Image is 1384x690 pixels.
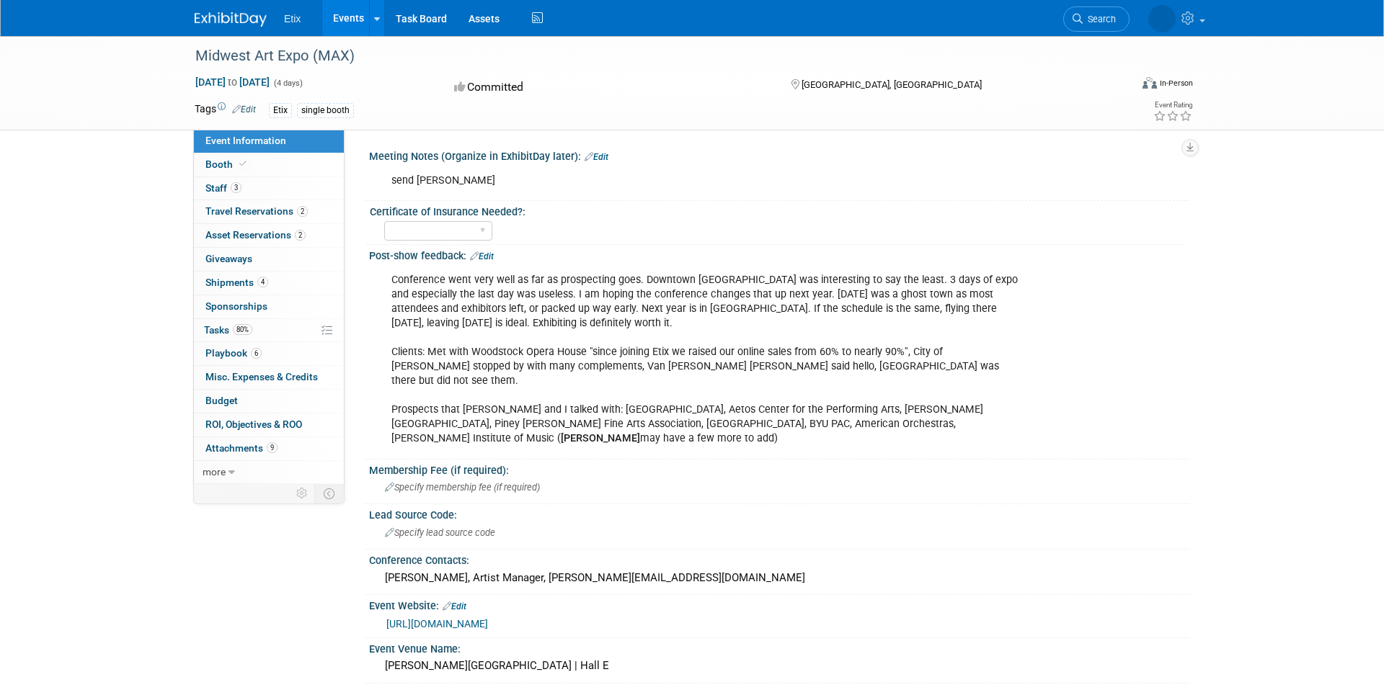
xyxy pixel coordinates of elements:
[380,655,1179,677] div: [PERSON_NAME][GEOGRAPHIC_DATA] | Hall E
[205,277,268,288] span: Shipments
[450,75,768,100] div: Committed
[194,342,344,365] a: Playbook6
[381,166,1031,195] div: send [PERSON_NAME]
[194,272,344,295] a: Shipments4
[369,145,1189,164] div: Meeting Notes (Organize in ExhibitDay later):
[205,158,249,170] span: Booth
[290,484,315,503] td: Personalize Event Tab Strip
[203,466,226,478] span: more
[205,229,306,241] span: Asset Reservations
[205,253,252,264] span: Giveaways
[369,245,1189,264] div: Post-show feedback:
[205,135,286,146] span: Event Information
[369,595,1189,614] div: Event Website:
[370,201,1183,219] div: Certificate of Insurance Needed?:
[585,152,608,162] a: Edit
[195,76,270,89] span: [DATE] [DATE]
[369,550,1189,568] div: Conference Contacts:
[231,182,241,193] span: 3
[232,104,256,115] a: Edit
[205,347,262,359] span: Playbook
[194,366,344,389] a: Misc. Expenses & Credits
[205,205,308,217] span: Travel Reservations
[267,442,278,453] span: 9
[284,13,301,24] span: Etix
[194,248,344,271] a: Giveaways
[1148,5,1176,32] img: Maddie Warren (Snider)
[381,266,1031,454] div: Conference went very well as far as prospecting goes. Downtown [GEOGRAPHIC_DATA] was interesting ...
[205,442,278,454] span: Attachments
[295,230,306,241] span: 2
[205,182,241,194] span: Staff
[561,432,640,444] b: [PERSON_NAME]
[251,348,262,359] span: 6
[194,224,344,247] a: Asset Reservations2
[1044,75,1193,97] div: Event Format
[297,103,354,118] div: single booth
[195,12,267,27] img: ExhibitDay
[385,527,495,538] span: Specify lead source code
[194,319,344,342] a: Tasks80%
[205,371,318,382] span: Misc. Expenses & Credits
[194,437,344,460] a: Attachments9
[369,638,1189,656] div: Event Venue Name:
[194,130,344,153] a: Event Information
[190,43,1108,69] div: Midwest Art Expo (MAX)
[194,295,344,318] a: Sponsorships
[239,160,247,168] i: Booth reservation complete
[194,177,344,200] a: Staff3
[226,76,239,88] span: to
[1083,14,1116,24] span: Search
[369,460,1189,478] div: Membership Fee (if required):
[369,504,1189,522] div: Lead Source Code:
[205,395,238,406] span: Budget
[205,418,302,430] span: ROI, Objectives & ROO
[194,390,344,413] a: Budget
[195,102,256,118] td: Tags
[194,413,344,436] a: ROI, Objectives & ROO
[386,618,488,629] a: [URL][DOMAIN_NAME]
[1159,78,1193,89] div: In-Person
[1143,77,1157,89] img: Format-Inperson.png
[194,200,344,223] a: Travel Reservations2
[470,251,494,261] a: Edit
[385,482,540,493] span: Specify membership fee (if required)
[233,324,252,335] span: 80%
[315,484,345,503] td: Toggle Event Tabs
[204,324,252,336] span: Tasks
[194,461,344,484] a: more
[269,103,292,118] div: Etix
[205,300,267,312] span: Sponsorships
[1153,102,1192,109] div: Event Rating
[802,79,982,90] span: [GEOGRAPHIC_DATA], [GEOGRAPHIC_DATA]
[1063,6,1130,32] a: Search
[257,277,268,287] span: 4
[194,153,344,176] a: Booth
[380,567,1179,589] div: [PERSON_NAME], Artist Manager, [PERSON_NAME][EMAIL_ADDRESS][DOMAIN_NAME]
[272,79,303,88] span: (4 days)
[443,601,466,611] a: Edit
[297,206,308,217] span: 2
